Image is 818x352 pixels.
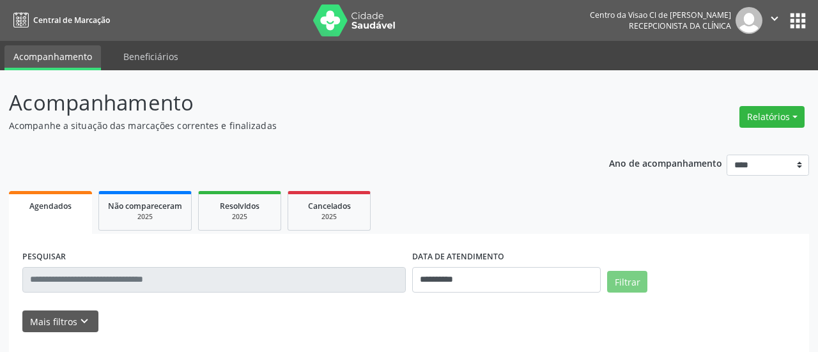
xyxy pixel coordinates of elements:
[108,201,182,211] span: Não compareceram
[77,314,91,328] i: keyboard_arrow_down
[308,201,351,211] span: Cancelados
[762,7,787,34] button: 
[22,310,98,333] button: Mais filtroskeyboard_arrow_down
[590,10,731,20] div: Centro da Visao Cl de [PERSON_NAME]
[739,106,805,128] button: Relatórios
[787,10,809,32] button: apps
[297,212,361,222] div: 2025
[208,212,272,222] div: 2025
[609,155,722,171] p: Ano de acompanhamento
[736,7,762,34] img: img
[768,11,782,26] i: 
[114,45,187,68] a: Beneficiários
[9,10,110,31] a: Central de Marcação
[629,20,731,31] span: Recepcionista da clínica
[607,271,647,293] button: Filtrar
[4,45,101,70] a: Acompanhamento
[22,247,66,267] label: PESQUISAR
[108,212,182,222] div: 2025
[29,201,72,211] span: Agendados
[412,247,504,267] label: DATA DE ATENDIMENTO
[9,87,569,119] p: Acompanhamento
[9,119,569,132] p: Acompanhe a situação das marcações correntes e finalizadas
[220,201,259,211] span: Resolvidos
[33,15,110,26] span: Central de Marcação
